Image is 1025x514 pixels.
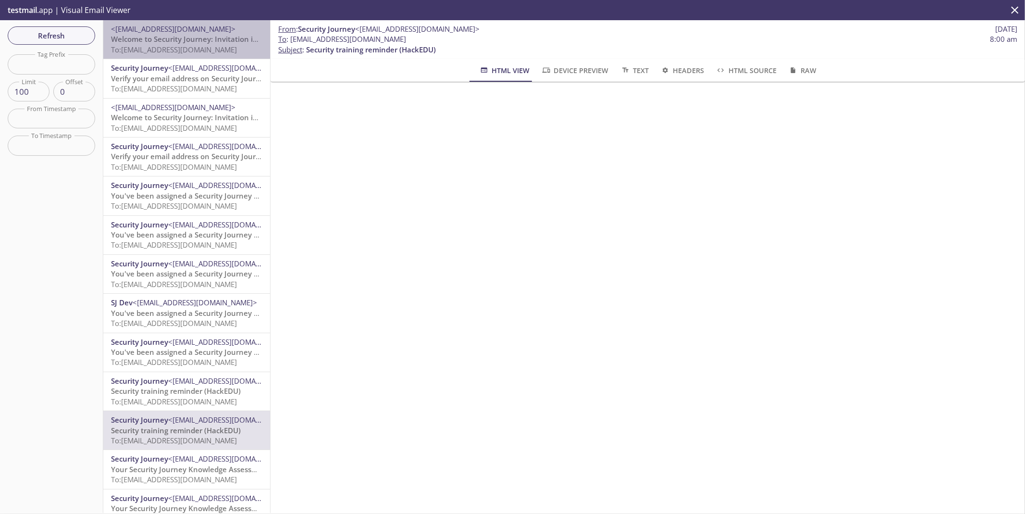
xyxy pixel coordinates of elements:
span: Security Journey [111,415,168,425]
span: : [278,24,480,34]
span: <[EMAIL_ADDRESS][DOMAIN_NAME]> [168,63,293,73]
span: <[EMAIL_ADDRESS][DOMAIN_NAME]> [168,454,293,464]
span: Security training reminder (HackEDU) [306,45,436,54]
span: HTML View [479,64,530,76]
span: Your Security Journey Knowledge Assessment is Waiting [111,464,306,474]
span: From [278,24,296,34]
span: <[EMAIL_ADDRESS][DOMAIN_NAME]> [168,493,293,503]
span: To: [EMAIL_ADDRESS][DOMAIN_NAME] [111,84,237,93]
span: : [EMAIL_ADDRESS][DOMAIN_NAME] [278,34,406,44]
span: To [278,34,286,44]
span: Verify your email address on Security Journey [111,151,269,161]
span: <[EMAIL_ADDRESS][DOMAIN_NAME]> [168,220,293,229]
p: : [278,34,1017,55]
span: Security Journey [111,180,168,190]
span: Raw [788,64,816,76]
span: To: [EMAIL_ADDRESS][DOMAIN_NAME] [111,475,237,484]
span: Verify your email address on Security Journey [111,74,269,83]
div: Security Journey<[EMAIL_ADDRESS][DOMAIN_NAME]>Security training reminder (HackEDU)To:[EMAIL_ADDRE... [103,411,270,450]
span: To: [EMAIL_ADDRESS][DOMAIN_NAME] [111,45,237,54]
span: To: [EMAIL_ADDRESS][DOMAIN_NAME] [111,357,237,367]
div: Security Journey<[EMAIL_ADDRESS][DOMAIN_NAME]>You've been assigned a Security Journey Knowledge A... [103,333,270,372]
span: <[EMAIL_ADDRESS][DOMAIN_NAME]> [111,102,235,112]
span: Device Preview [541,64,608,76]
span: You've been assigned a Security Journey Knowledge Assessment [111,269,335,278]
span: Headers [660,64,704,76]
span: Security Journey [111,454,168,464]
span: You've been assigned a Security Journey Knowledge Assessment [111,347,335,357]
span: Subject [278,45,302,54]
span: You've been assigned a Security Journey Knowledge Assessment [111,230,335,239]
span: SJ Dev [111,298,133,307]
span: <[EMAIL_ADDRESS][DOMAIN_NAME]> [168,337,293,347]
div: Security Journey<[EMAIL_ADDRESS][DOMAIN_NAME]>Verify your email address on Security JourneyTo:[EM... [103,138,270,176]
span: You've been assigned a Security Journey Knowledge Assessment [111,308,335,318]
span: Security Journey [111,376,168,386]
span: Security Journey [111,63,168,73]
span: To: [EMAIL_ADDRESS][DOMAIN_NAME] [111,123,237,133]
span: [DATE] [995,24,1017,34]
span: You've been assigned a Security Journey Knowledge Assessment [111,191,335,201]
span: <[EMAIL_ADDRESS][DOMAIN_NAME]> [168,141,293,151]
span: Security Journey [111,493,168,503]
span: Security Journey [111,141,168,151]
div: Security Journey<[EMAIL_ADDRESS][DOMAIN_NAME]>Verify your email address on Security JourneyTo:[EM... [103,59,270,98]
span: To: [EMAIL_ADDRESS][DOMAIN_NAME] [111,162,237,172]
span: Welcome to Security Journey: Invitation instructions [111,113,292,122]
div: Security Journey<[EMAIL_ADDRESS][DOMAIN_NAME]>Your Security Journey Knowledge Assessment is Waiti... [103,450,270,489]
span: <[EMAIL_ADDRESS][DOMAIN_NAME]> [168,180,293,190]
span: To: [EMAIL_ADDRESS][DOMAIN_NAME] [111,279,237,289]
span: To: [EMAIL_ADDRESS][DOMAIN_NAME] [111,436,237,445]
span: Security Journey [111,259,168,268]
div: <[EMAIL_ADDRESS][DOMAIN_NAME]>Welcome to Security Journey: Invitation instructionsTo:[EMAIL_ADDRE... [103,20,270,59]
span: Welcome to Security Journey: Invitation instructions [111,34,292,44]
div: SJ Dev<[EMAIL_ADDRESS][DOMAIN_NAME]>You've been assigned a Security Journey Knowledge AssessmentT... [103,294,270,332]
span: Security Journey [111,220,168,229]
span: HTML Source [716,64,776,76]
span: <[EMAIL_ADDRESS][DOMAIN_NAME]> [168,376,293,386]
div: Security Journey<[EMAIL_ADDRESS][DOMAIN_NAME]>Security training reminder (HackEDU)To:[EMAIL_ADDRE... [103,372,270,411]
span: Your Security Journey Knowledge Assessment is Waiting [111,503,306,513]
span: To: [EMAIL_ADDRESS][DOMAIN_NAME] [111,240,237,250]
span: testmail [8,5,37,15]
span: Security training reminder (HackEDU) [111,386,241,396]
span: <[EMAIL_ADDRESS][DOMAIN_NAME]> [168,259,293,268]
span: <[EMAIL_ADDRESS][DOMAIN_NAME]> [168,415,293,425]
span: To: [EMAIL_ADDRESS][DOMAIN_NAME] [111,201,237,211]
span: Security Journey [111,337,168,347]
span: Text [620,64,649,76]
span: <[EMAIL_ADDRESS][DOMAIN_NAME]> [111,24,235,34]
div: <[EMAIL_ADDRESS][DOMAIN_NAME]>Welcome to Security Journey: Invitation instructionsTo:[EMAIL_ADDRE... [103,99,270,137]
span: To: [EMAIL_ADDRESS][DOMAIN_NAME] [111,397,237,406]
span: To: [EMAIL_ADDRESS][DOMAIN_NAME] [111,318,237,328]
div: Security Journey<[EMAIL_ADDRESS][DOMAIN_NAME]>You've been assigned a Security Journey Knowledge A... [103,176,270,215]
span: Security Journey [298,24,355,34]
span: Refresh [15,29,87,42]
span: <[EMAIL_ADDRESS][DOMAIN_NAME]> [133,298,257,307]
div: Security Journey<[EMAIL_ADDRESS][DOMAIN_NAME]>You've been assigned a Security Journey Knowledge A... [103,216,270,254]
div: Security Journey<[EMAIL_ADDRESS][DOMAIN_NAME]>You've been assigned a Security Journey Knowledge A... [103,255,270,293]
span: 8:00 am [990,34,1017,44]
button: Refresh [8,26,95,45]
span: Security training reminder (HackEDU) [111,426,241,435]
span: <[EMAIL_ADDRESS][DOMAIN_NAME]> [355,24,480,34]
